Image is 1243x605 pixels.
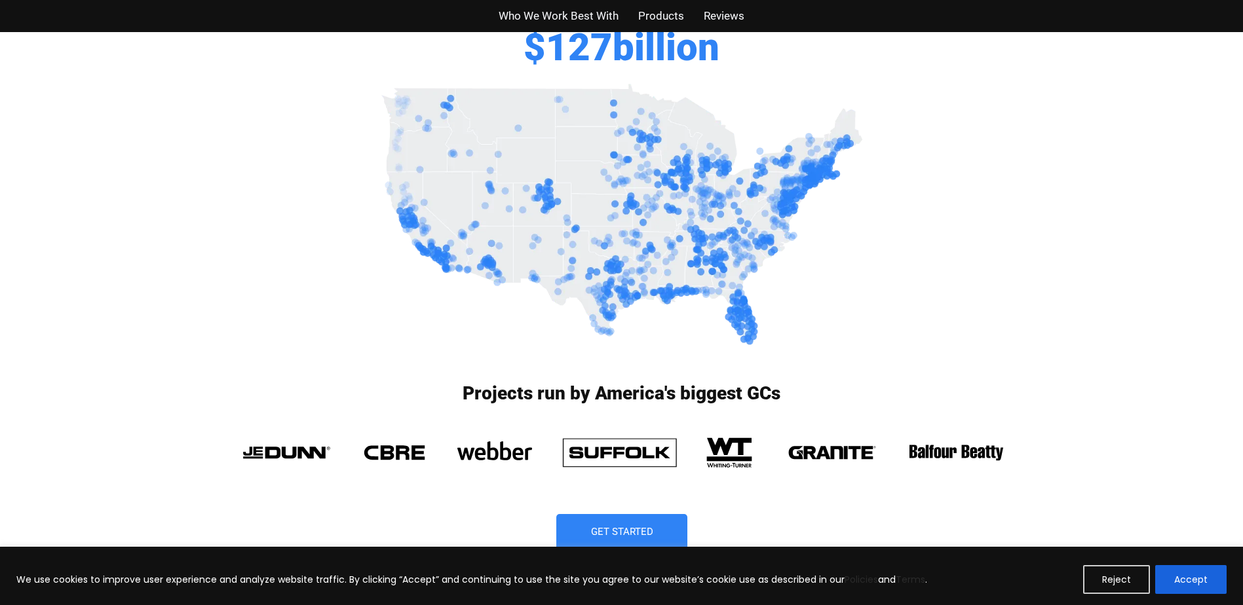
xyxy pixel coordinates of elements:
[896,573,925,586] a: Terms
[1083,565,1150,594] button: Reject
[524,28,546,66] span: $
[1155,565,1227,594] button: Accept
[546,28,613,66] span: 127
[704,7,744,26] a: Reviews
[16,572,927,587] p: We use cookies to improve user experience and analyze website traffic. By clicking “Accept” and c...
[590,527,653,537] span: Get Started
[613,28,719,66] span: billion
[556,514,687,550] a: Get Started
[499,7,619,26] a: Who We Work Best With
[229,384,1015,403] h3: Projects run by America's biggest GCs
[845,573,878,586] a: Policies
[638,7,684,26] a: Products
